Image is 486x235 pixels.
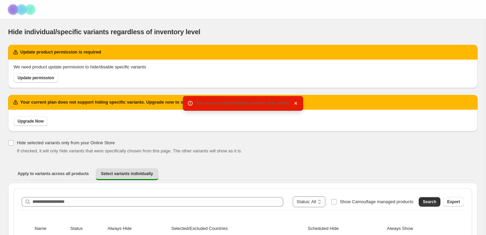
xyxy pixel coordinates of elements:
[340,199,413,204] span: Show Camouflage managed products
[14,73,58,83] a: Update permission
[443,197,464,207] button: Export
[447,199,460,205] span: Export
[17,140,115,145] span: Hide selected variants only from your Online Store
[101,171,153,176] span: Select variants individually
[20,49,101,56] h2: Update product permission is required
[17,148,242,153] span: If checked, it will only hide variants that were specifically chosen from this page. The other va...
[8,28,200,36] span: Hide individual/specific variants regardless of inventory level
[18,171,89,176] span: Apply to variants across all products
[18,119,44,124] span: Upgrade Now
[14,116,48,126] a: Upgrade Now
[419,197,440,207] button: Search
[14,64,146,69] span: We need product update permission to hide/disable specific variants
[96,168,159,180] button: Select variants individually
[196,101,289,106] span: You are not authorized to perform this action
[18,75,54,81] span: Update permission
[12,168,94,179] button: Apply to variants across all products
[20,99,292,106] h2: Your current plan does not support hiding specific variants. Upgrade now to select variants and h...
[423,199,436,205] span: Search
